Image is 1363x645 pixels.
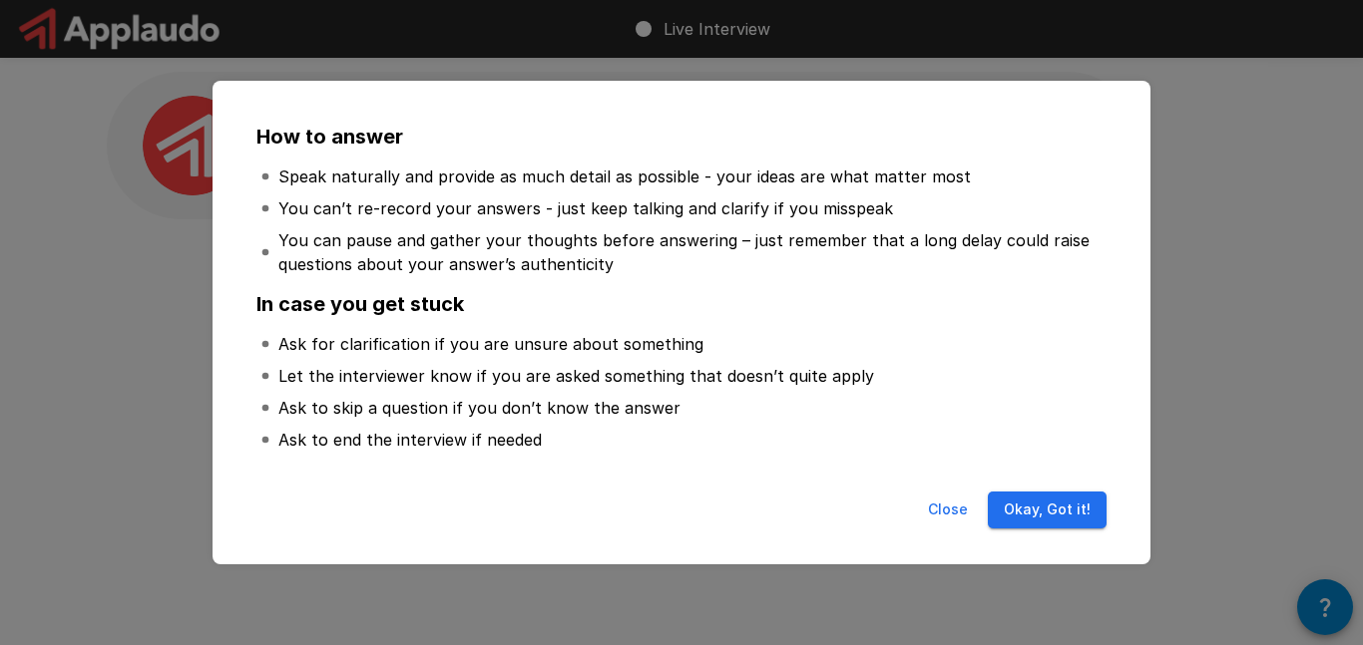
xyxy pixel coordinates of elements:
p: Ask to end the interview if needed [278,428,542,452]
p: Speak naturally and provide as much detail as possible - your ideas are what matter most [278,164,971,188]
button: Okay, Got it! [988,491,1107,528]
p: Ask to skip a question if you don’t know the answer [278,396,681,420]
p: Let the interviewer know if you are asked something that doesn’t quite apply [278,364,874,388]
p: You can’t re-record your answers - just keep talking and clarify if you misspeak [278,196,893,220]
p: You can pause and gather your thoughts before answering – just remember that a long delay could r... [278,228,1103,276]
p: Ask for clarification if you are unsure about something [278,332,703,356]
button: Close [916,491,980,528]
b: How to answer [256,125,403,149]
b: In case you get stuck [256,292,464,316]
